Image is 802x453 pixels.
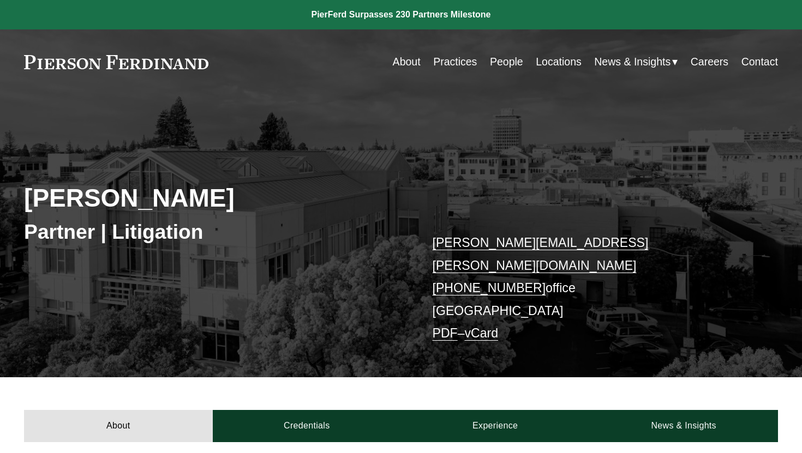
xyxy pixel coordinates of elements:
[433,326,458,340] a: PDF
[490,51,523,73] a: People
[24,219,401,244] h3: Partner | Litigation
[24,410,212,442] a: About
[401,410,589,442] a: Experience
[589,410,777,442] a: News & Insights
[213,410,401,442] a: Credentials
[691,51,728,73] a: Careers
[433,51,477,73] a: Practices
[741,51,778,73] a: Contact
[433,232,747,345] p: office [GEOGRAPHIC_DATA] –
[393,51,421,73] a: About
[594,51,678,73] a: folder dropdown
[433,235,649,273] a: [PERSON_NAME][EMAIL_ADDRESS][PERSON_NAME][DOMAIN_NAME]
[24,183,401,214] h2: [PERSON_NAME]
[465,326,498,340] a: vCard
[594,52,671,71] span: News & Insights
[536,51,582,73] a: Locations
[433,281,546,295] a: [PHONE_NUMBER]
